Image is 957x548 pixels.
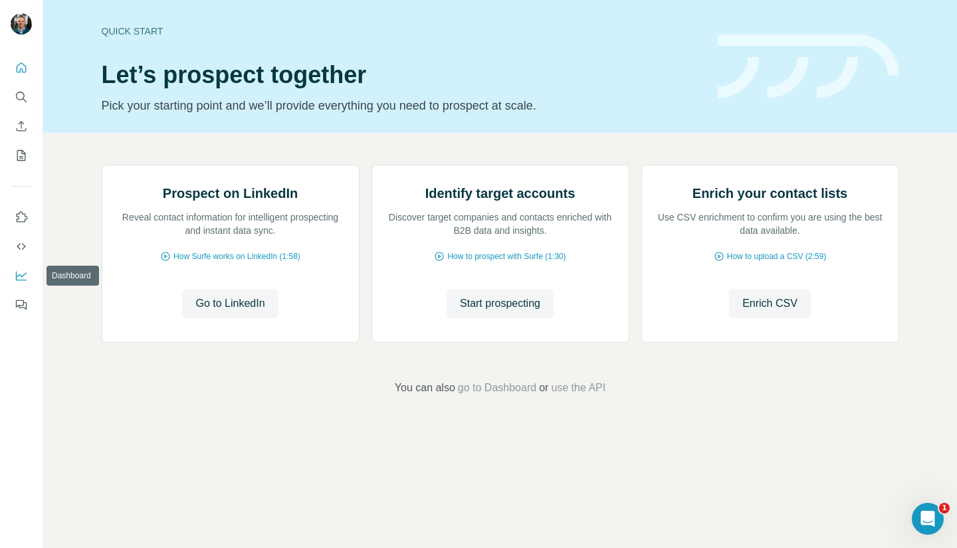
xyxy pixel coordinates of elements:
[939,503,950,513] span: 1
[11,205,32,229] button: Use Surfe on LinkedIn
[385,211,615,237] p: Discover target companies and contacts enriched with B2B data and insights.
[447,250,566,262] span: How to prospect with Surfe (1:30)
[912,503,944,535] iframe: Intercom live chat
[11,143,32,167] button: My lists
[539,380,548,396] span: or
[729,289,811,318] button: Enrich CSV
[692,184,847,203] h2: Enrich your contact lists
[458,380,536,396] button: go to Dashboard
[116,211,346,237] p: Reveal contact information for intelligent prospecting and instant data sync.
[11,114,32,138] button: Enrich CSV
[11,264,32,288] button: Dashboard
[11,293,32,317] button: Feedback
[11,13,32,35] img: Avatar
[460,296,540,312] span: Start prospecting
[11,234,32,258] button: Use Surfe API
[447,289,554,318] button: Start prospecting
[173,250,300,262] span: How Surfe works on LinkedIn (1:58)
[425,184,576,203] h2: Identify target accounts
[727,250,826,262] span: How to upload a CSV (2:59)
[11,85,32,109] button: Search
[742,296,797,312] span: Enrich CSV
[718,35,899,99] img: banner
[195,296,265,312] span: Go to LinkedIn
[395,380,455,396] span: You can also
[102,96,702,115] p: Pick your starting point and we’ll provide everything you need to prospect at scale.
[163,184,298,203] h2: Prospect on LinkedIn
[551,380,605,396] button: use the API
[11,56,32,80] button: Quick start
[102,25,702,38] div: Quick start
[655,211,885,237] p: Use CSV enrichment to confirm you are using the best data available.
[102,62,702,88] h1: Let’s prospect together
[182,289,278,318] button: Go to LinkedIn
